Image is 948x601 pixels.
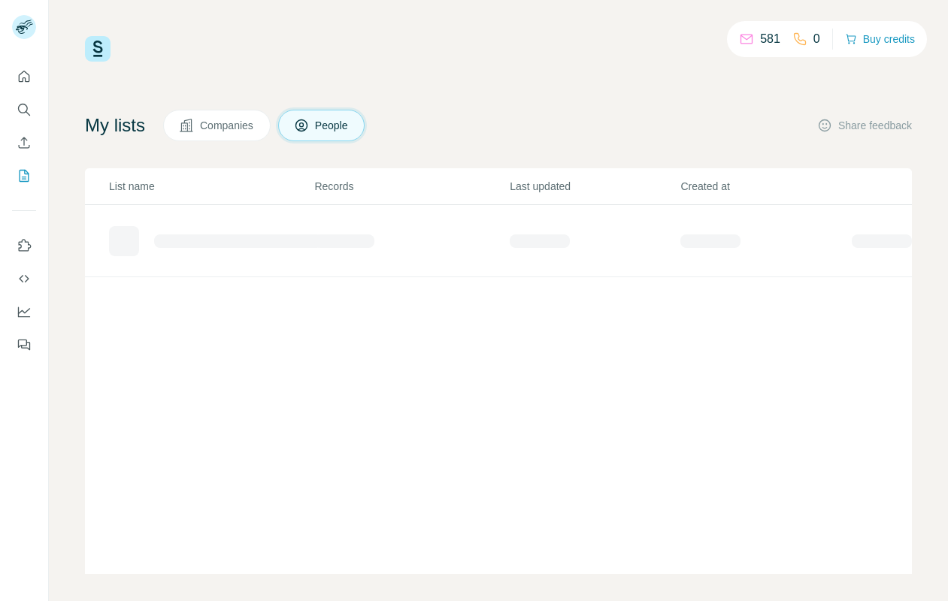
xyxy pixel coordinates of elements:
p: Records [314,179,508,194]
button: Buy credits [845,29,915,50]
button: Use Surfe API [12,265,36,292]
img: Surfe Logo [85,36,111,62]
button: Share feedback [817,118,912,133]
button: Dashboard [12,298,36,325]
button: Search [12,96,36,123]
button: Feedback [12,331,36,358]
span: People [315,118,350,133]
p: Created at [680,179,850,194]
button: Enrich CSV [12,129,36,156]
h4: My lists [85,113,145,137]
p: 581 [760,30,780,48]
button: Use Surfe on LinkedIn [12,232,36,259]
button: My lists [12,162,36,189]
p: Last updated [510,179,679,194]
button: Quick start [12,63,36,90]
span: Companies [200,118,255,133]
p: List name [109,179,313,194]
p: 0 [813,30,820,48]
